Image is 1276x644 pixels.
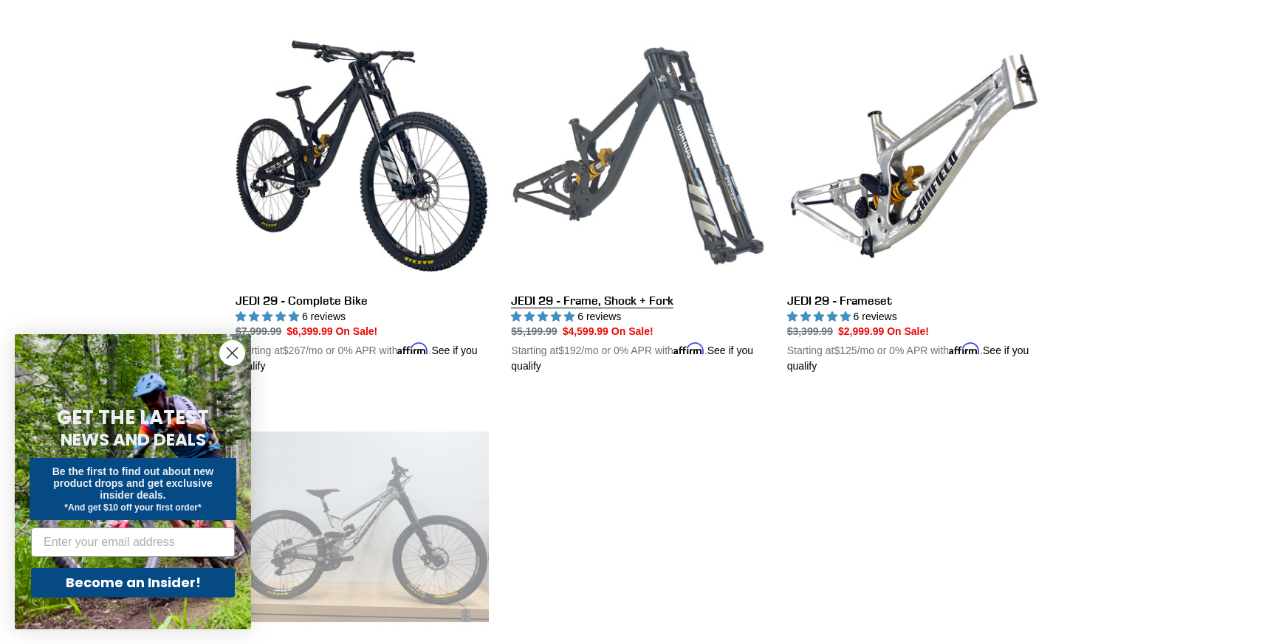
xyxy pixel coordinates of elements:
span: Be the first to find out about new product drops and get exclusive insider deals. [52,465,214,501]
button: Become an Insider! [31,568,235,598]
input: Enter your email address [31,527,235,557]
span: *And get $10 off your first order* [64,502,201,513]
button: Close dialog [219,340,245,366]
span: GET THE LATEST [57,404,209,431]
span: NEWS AND DEALS [61,428,206,451]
